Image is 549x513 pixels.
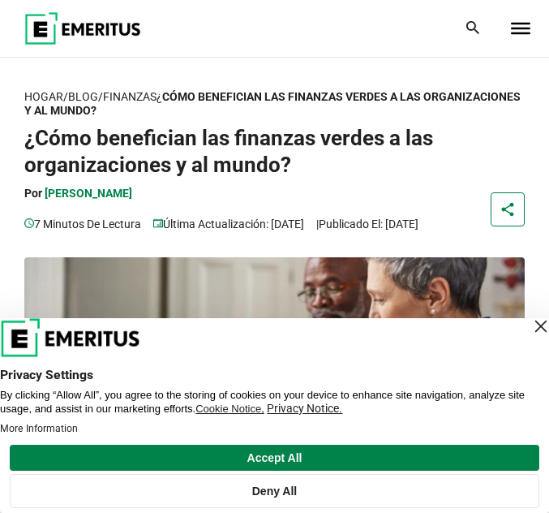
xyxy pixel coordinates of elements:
[68,90,98,104] a: Blog
[45,186,132,215] a: [PERSON_NAME]
[24,218,34,228] img: vistas de video
[24,90,63,103] font: Hogar
[316,218,319,231] font: |
[511,23,530,34] button: Alternar menú
[34,218,141,231] font: 7 minutos de lectura
[319,218,418,231] font: Publicado el: [DATE]
[98,90,103,103] font: /
[24,90,521,117] font: Cómo benefician las finanzas verdes a las organizaciones y al mundo?
[153,218,163,228] img: vistas de video
[68,90,98,103] font: Blog
[24,126,433,177] font: ¿Cómo benefician las finanzas verdes a las organizaciones y al mundo?
[157,90,162,103] font: ¿
[103,90,157,103] font: Finanzas
[163,218,304,231] font: Última actualización: [DATE]
[63,90,68,103] font: /
[24,90,63,104] a: Hogar
[103,90,157,104] a: Finanzas
[24,187,42,200] font: Por
[45,187,132,200] font: [PERSON_NAME]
